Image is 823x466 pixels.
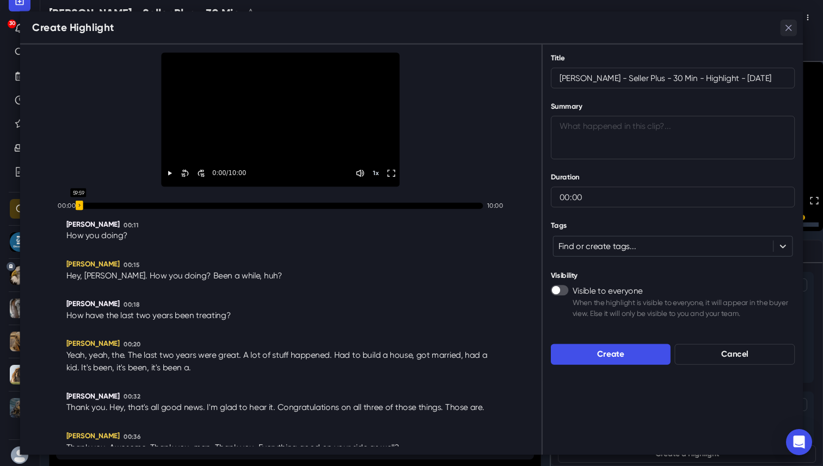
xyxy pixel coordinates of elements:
p: 10:00 [487,201,503,210]
p: When the highlight is visible to everyone, it will appear in the buyer view. Else it will only be... [573,297,795,319]
button: Skip Back 30 Seconds [179,167,192,179]
p: 00:32 [124,392,140,401]
p: Thank you, man. [150,440,215,453]
button: Cancel [675,344,795,365]
p: Had to build a house, got married, had a kid. [66,349,488,374]
p: Hey, that's all good news. [109,401,207,414]
p: 1 x [373,169,378,177]
p: 00:15 [124,260,140,269]
div: Drag to change the end time of the highlight. [76,201,83,210]
p: Hey, [PERSON_NAME]. [66,269,150,282]
div: 15 [200,173,205,178]
p: Thank you. [66,401,110,414]
p: I'm glad to hear it. [207,401,277,414]
p: 59:59 [71,188,87,197]
button: Change speed [370,167,382,179]
button: Mute [354,167,367,179]
p: How you doing? [66,229,128,242]
p: It's been, it's been, it's been a. [81,361,191,374]
label: Title [551,53,789,64]
p: [PERSON_NAME] [66,219,120,229]
p: 00:20 [124,340,140,349]
p: 00:11 [124,220,139,229]
button: Play [163,167,176,179]
p: [PERSON_NAME] [66,258,120,269]
p: Thank you. [215,440,259,453]
p: How have the last two years been treating? [66,309,231,322]
button: Close [781,20,797,36]
div: 15 [181,173,186,178]
p: Awesome. [109,440,150,453]
button: Create [551,344,671,365]
p: 00:00 [58,201,76,210]
p: 00:36 [124,432,140,441]
p: Congratulations on all three of those things. [278,401,445,414]
button: Skip Forward 30 Seconds [195,167,207,179]
p: Yeah, yeah, the. [66,349,128,362]
p: The last two years were great. [128,349,243,362]
label: Visibility [551,270,789,281]
div: Open Intercom Messenger [786,429,812,455]
p: 00:18 [124,300,140,309]
label: Duration [551,172,789,183]
header: Create Highlight [20,11,803,45]
div: Change the start or end time of the highlight by clicking and dragging the handles. [80,203,483,209]
input: Edit the start and end times to change the duration. [551,187,795,207]
label: Summary [551,101,789,111]
p: [PERSON_NAME] [66,299,120,309]
p: Been a while, huh? [213,269,282,282]
p: 0:00 / 10:00 [210,169,246,178]
label: Tags [551,220,789,231]
p: How you doing? [150,269,213,282]
p: A lot of stuff happened. [243,349,334,362]
label: Visible to everyone [573,285,795,297]
p: [PERSON_NAME] [66,338,120,349]
p: Everything good on your side as well? [259,440,400,453]
p: [PERSON_NAME] [66,390,120,401]
p: [PERSON_NAME] [66,430,120,441]
button: Toggle FullScreen [385,167,398,179]
p: Those are. [445,401,484,414]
